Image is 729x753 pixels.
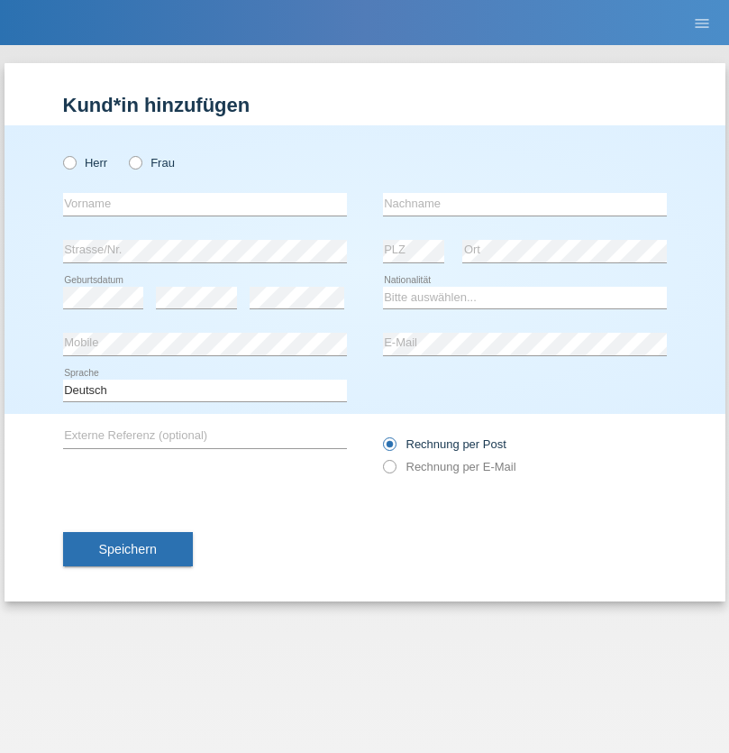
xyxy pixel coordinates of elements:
label: Rechnung per Post [383,437,506,451]
i: menu [693,14,711,32]
h1: Kund*in hinzufügen [63,94,667,116]
label: Herr [63,156,108,170]
label: Rechnung per E-Mail [383,460,516,473]
input: Rechnung per E-Mail [383,460,395,482]
a: menu [684,17,720,28]
label: Frau [129,156,175,170]
button: Speichern [63,532,193,566]
input: Rechnung per Post [383,437,395,460]
span: Speichern [99,542,157,556]
input: Herr [63,156,75,168]
input: Frau [129,156,141,168]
